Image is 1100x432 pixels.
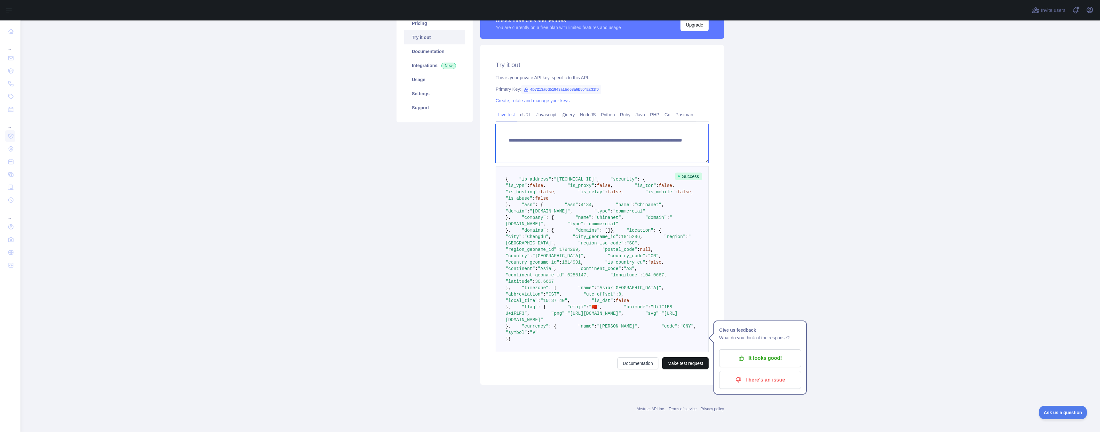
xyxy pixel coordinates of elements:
span: "city" [506,234,522,239]
button: Invite users [1031,5,1067,15]
a: PHP [648,110,662,120]
a: Usage [404,73,465,87]
span: false [678,189,691,195]
span: "domains" [575,228,600,233]
span: : [667,215,669,220]
a: Python [598,110,617,120]
span: , [694,324,696,329]
span: "CN" [648,253,659,258]
a: Try it out [404,30,465,44]
span: "postal_code" [602,247,637,252]
span: : [551,177,554,182]
span: "is_hosting" [506,189,538,195]
span: "company" [522,215,546,220]
span: "ip_address" [519,177,551,182]
span: "CNY" [680,324,694,329]
span: "unicode" [624,305,648,310]
span: "is_mobile" [645,189,675,195]
button: Upgrade [680,19,709,31]
span: "Chinanet" [594,215,621,220]
span: : [] [600,228,610,233]
span: New [441,63,456,69]
span: "asn" [565,202,578,207]
span: , [621,292,624,297]
span: , [637,241,640,246]
span: : [584,221,586,227]
span: , [621,189,624,195]
button: Make test request [662,357,709,369]
div: This is your private API key, specific to this API. [496,74,709,81]
span: "type" [594,209,610,214]
span: , [581,260,583,265]
a: Privacy policy [701,407,724,411]
span: "utc_offset" [584,292,616,297]
span: , [554,189,556,195]
a: NodeJS [577,110,598,120]
a: Integrations New [404,58,465,73]
div: Primary Key: [496,86,709,92]
div: Unlock more calls and features [496,17,621,24]
span: : { [637,177,645,182]
span: : [605,189,608,195]
span: : [565,311,567,316]
span: : [578,202,581,207]
span: } [508,336,511,342]
span: "location" [626,228,653,233]
span: 6255147 [567,273,586,278]
span: "country_geoname_id" [506,260,559,265]
span: : [527,183,530,188]
span: "domains" [522,228,546,233]
span: : [678,324,680,329]
span: "[GEOGRAPHIC_DATA]" [532,253,584,258]
span: : [645,253,648,258]
span: : [559,260,562,265]
span: : { [538,305,546,310]
span: , [600,305,602,310]
span: : [594,285,597,290]
span: "name" [616,202,632,207]
span: "is_dst" [592,298,613,303]
span: , [597,177,600,182]
span: "name" [578,285,594,290]
span: , [637,324,640,329]
span: "[DOMAIN_NAME]" [530,209,570,214]
span: "flag" [522,305,538,310]
span: , [578,247,581,252]
span: "[PERSON_NAME]" [597,324,637,329]
span: false [608,189,621,195]
span: , [554,266,556,271]
span: , [559,292,562,297]
p: What do you think of the response? [719,334,801,342]
span: : [645,260,648,265]
span: , [661,285,664,290]
span: "Chinanet" [634,202,661,207]
span: "name" [575,215,591,220]
span: "is_country_eu" [605,260,645,265]
span: }, [506,202,511,207]
span: false [616,298,629,303]
span: , [543,221,546,227]
span: : [538,298,540,303]
a: Go [662,110,673,120]
span: : [535,266,538,271]
span: }, [506,324,511,329]
a: Documentation [617,357,658,369]
span: "Asia" [538,266,554,271]
span: "AS" [624,266,635,271]
span: "[URL][DOMAIN_NAME]" [567,311,621,316]
span: : [532,196,535,201]
span: }, [506,215,511,220]
span: false [540,189,554,195]
span: , [661,260,664,265]
span: : [527,330,530,335]
span: "region_geoname_id" [506,247,557,252]
span: : { [548,285,556,290]
span: , [610,183,613,188]
span: : [613,298,616,303]
span: , [651,247,653,252]
span: : [659,311,661,316]
a: Terms of service [669,407,696,411]
span: "continent_geoname_id" [506,273,565,278]
span: , [691,189,694,195]
span: "¥" [530,330,538,335]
